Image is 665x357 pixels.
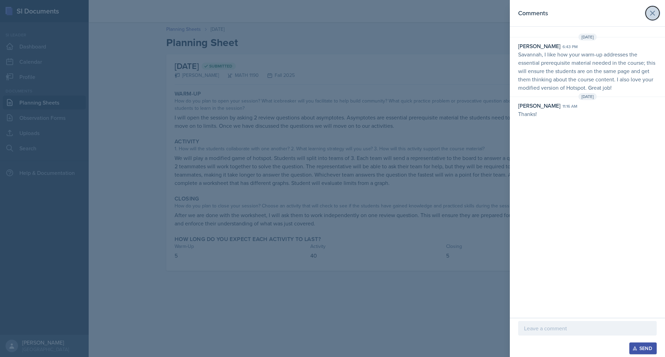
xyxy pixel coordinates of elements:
div: [PERSON_NAME] [518,101,560,110]
span: [DATE] [578,34,597,41]
h2: Comments [518,8,548,18]
button: Send [629,342,657,354]
div: [PERSON_NAME] [518,42,560,50]
p: Thanks! [518,110,657,118]
span: [DATE] [578,93,597,100]
div: 6:43 pm [562,44,578,50]
p: Savannah, I like how your warm-up addresses the essential prerequisite material needed in the cou... [518,50,657,92]
div: Send [634,346,652,351]
div: 11:16 am [562,103,577,109]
